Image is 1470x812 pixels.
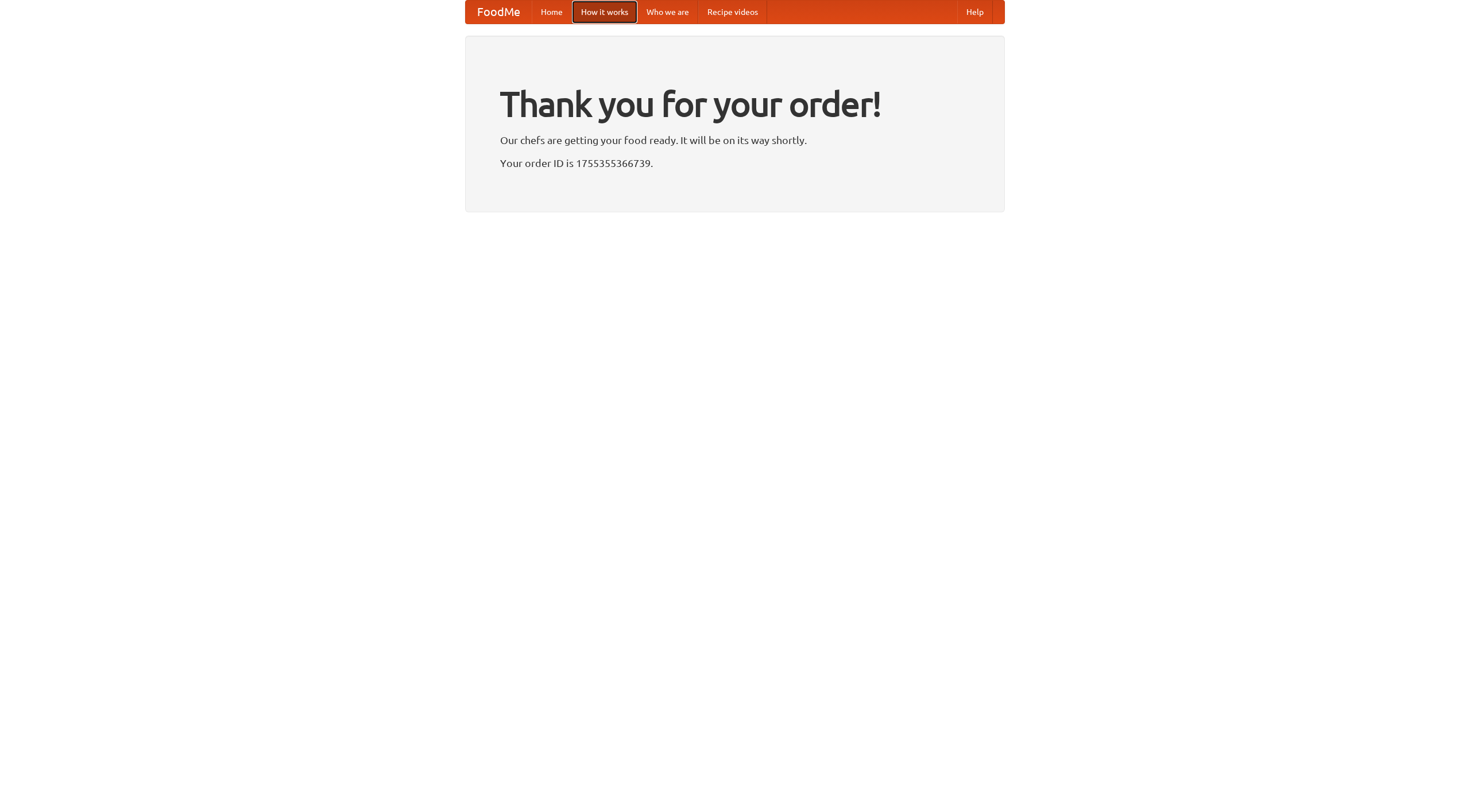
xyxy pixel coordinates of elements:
[500,76,970,131] h1: Thank you for your order!
[500,154,970,172] p: Your order ID is 1755355366739.
[572,1,637,24] a: How it works
[637,1,698,24] a: Who we are
[532,1,572,24] a: Home
[698,1,767,24] a: Recipe videos
[500,131,970,149] p: Our chefs are getting your food ready. It will be on its way shortly.
[466,1,532,24] a: FoodMe
[957,1,993,24] a: Help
